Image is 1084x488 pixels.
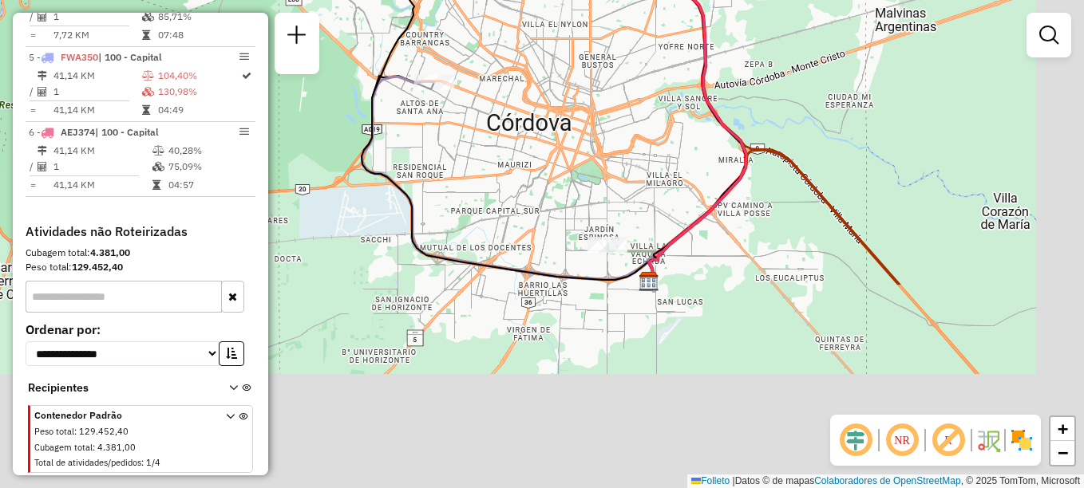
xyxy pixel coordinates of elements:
a: Folleto [691,475,730,486]
td: 1 [53,9,141,25]
td: 40,28% [168,143,248,159]
span: 4.381,00 [97,442,136,453]
i: Tempo total em rota [152,180,160,190]
img: Exibir/Ocultar setores [1009,427,1035,453]
i: Tempo total em rota [142,30,150,40]
span: Contenedor Padrão [34,408,207,423]
td: / [29,84,37,100]
i: Distância Total [38,146,47,155]
font: 85,71% [158,10,192,22]
span: : [141,457,144,468]
font: 5 - [29,51,41,63]
div: Datos © de mapas , © 2025 TomTom, Microsoft [687,474,1084,488]
td: 1 [53,84,141,100]
td: = [29,177,37,193]
i: % de utilização da cubagem [142,12,154,22]
i: Rota otimizada [242,71,251,81]
i: Total de Atividades [38,162,47,171]
td: 04:57 [168,177,248,193]
a: Exibir filtros [1033,19,1065,51]
span: | [733,475,735,486]
button: Ordem crescente [219,341,244,366]
img: SAZ AR AS Cordoba [639,271,659,292]
a: Acercar [1050,417,1074,441]
td: 104,40% [157,68,240,84]
font: 6 - [29,126,41,138]
span: | 100 - Capital [98,51,162,63]
td: 41,14 KM [53,68,141,84]
td: 41,14 KM [53,177,152,193]
em: Opções [239,52,249,61]
label: Ordenar por: [26,320,255,339]
span: | 100 - Capital [95,126,159,138]
i: % de utilização da cubagem [142,87,154,96]
a: Nova sessão e pesquisa [281,19,313,55]
i: % de utilização do peso [152,146,164,155]
td: / [29,159,37,175]
td: 07:48 [157,27,240,43]
span: Peso total [34,426,74,437]
i: % de utilização do peso [142,71,154,81]
td: = [29,102,37,118]
span: + [1058,419,1068,439]
span: FWA350 [61,51,98,63]
div: Cubagem total: [26,246,255,260]
span: AEJ374 [61,126,95,138]
strong: 129.452,40 [72,261,123,273]
td: / [29,9,37,25]
i: Total de Atividades [38,12,47,22]
font: 75,09% [168,160,202,172]
span: Ocultar NR [883,421,921,459]
span: Total de atividades/pedidos [34,457,141,468]
div: Peso total: [26,260,255,274]
strong: 4.381,00 [90,246,130,258]
em: Opções [239,127,249,136]
span: Cubagem total [34,442,93,453]
a: Alejar [1050,441,1074,465]
td: 04:49 [157,102,240,118]
td: 41,14 KM [53,102,141,118]
td: 7,72 KM [53,27,141,43]
i: Total de Atividades [38,87,47,96]
font: 130,98% [158,85,197,97]
h4: Atividades não Roteirizadas [26,224,255,239]
span: : [93,442,95,453]
td: = [29,27,37,43]
span: − [1058,443,1068,462]
td: 1 [53,159,152,175]
i: % de utilização da cubagem [152,162,164,171]
span: Exibir rótulo [929,421,967,459]
i: Tempo total em rota [142,105,150,115]
span: : [74,426,77,437]
span: Ocultar deslocamento [837,421,875,459]
td: 41,14 KM [53,143,152,159]
span: Recipientes [28,380,208,396]
img: Fluxo de ruas [975,427,1001,453]
span: 129.452,40 [79,426,129,437]
a: Colaboradores de OpenStreetMap [814,475,960,486]
i: Distância Total [38,71,47,81]
span: 1/4 [146,457,160,468]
